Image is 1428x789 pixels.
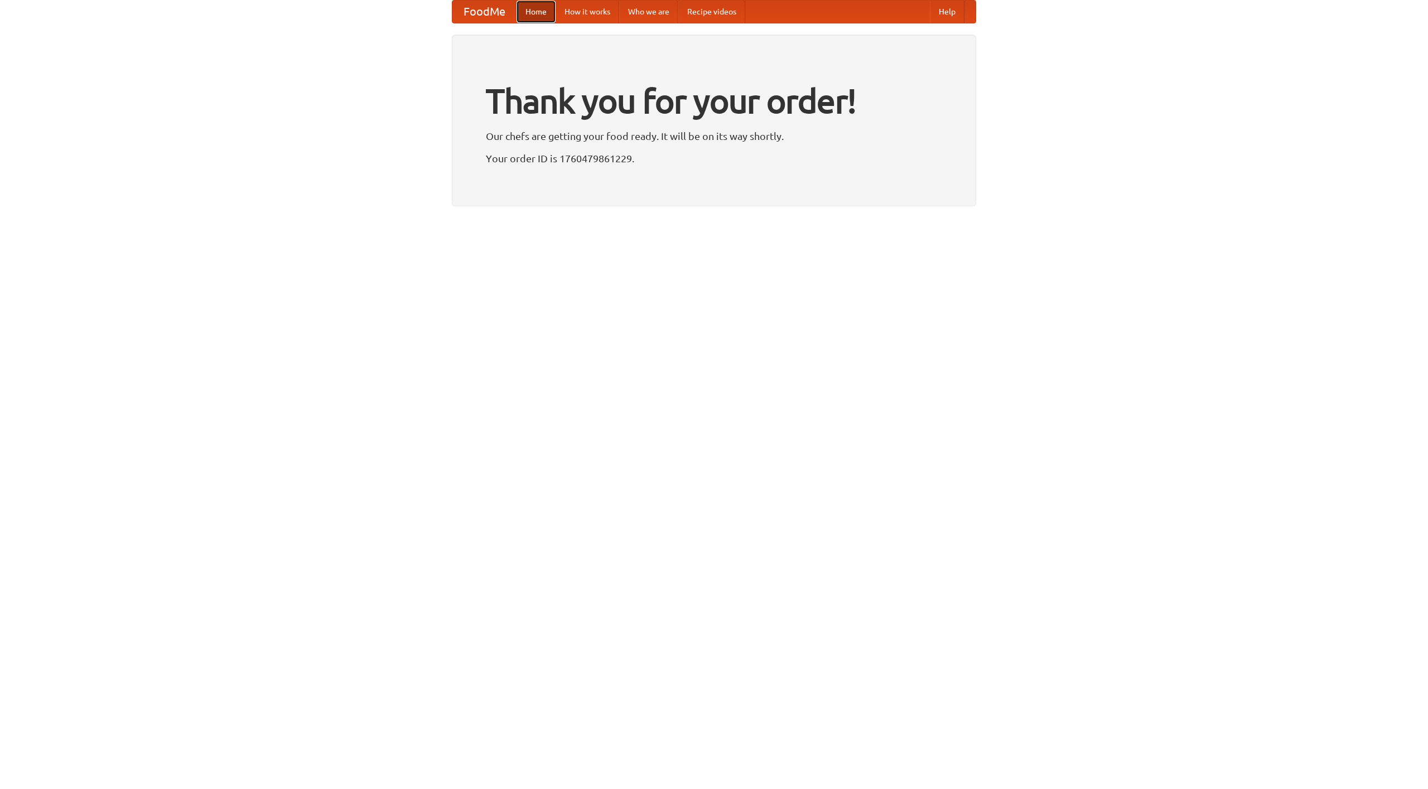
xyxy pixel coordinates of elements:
[486,150,942,167] p: Your order ID is 1760479861229.
[517,1,556,23] a: Home
[452,1,517,23] a: FoodMe
[930,1,964,23] a: Help
[486,128,942,144] p: Our chefs are getting your food ready. It will be on its way shortly.
[678,1,745,23] a: Recipe videos
[556,1,619,23] a: How it works
[619,1,678,23] a: Who we are
[486,74,942,128] h1: Thank you for your order!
